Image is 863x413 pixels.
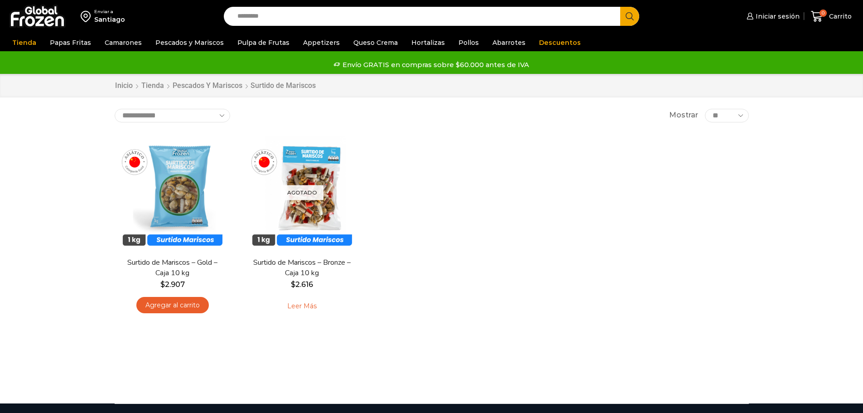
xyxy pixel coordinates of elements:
a: Descuentos [535,34,585,51]
div: Enviar a [94,9,125,15]
a: Agregar al carrito: “Surtido de Mariscos - Gold - Caja 10 kg” [136,297,209,314]
a: Pollos [454,34,483,51]
a: Iniciar sesión [744,7,800,25]
a: Abarrotes [488,34,530,51]
span: $ [291,280,295,289]
a: Inicio [115,81,133,91]
a: Surtido de Mariscos – Bronze – Caja 10 kg [250,258,354,278]
a: Pescados y Mariscos [172,81,243,91]
a: Tienda [141,81,164,91]
img: address-field-icon.svg [81,9,94,24]
span: Iniciar sesión [753,12,800,21]
select: Pedido de la tienda [115,109,230,122]
bdi: 2.616 [291,280,313,289]
bdi: 2.907 [160,280,185,289]
div: Santiago [94,15,125,24]
p: Agotado [281,185,323,200]
a: Appetizers [299,34,344,51]
a: Leé más sobre “Surtido de Mariscos - Bronze - Caja 10 kg” [273,297,331,316]
span: $ [160,280,165,289]
span: 0 [820,10,827,17]
a: Pescados y Mariscos [151,34,228,51]
span: Carrito [827,12,852,21]
span: Mostrar [669,110,698,121]
button: Search button [620,7,639,26]
a: Camarones [100,34,146,51]
a: Surtido de Mariscos – Gold – Caja 10 kg [120,258,224,278]
a: Queso Crema [349,34,402,51]
a: 0 Carrito [809,6,854,27]
nav: Breadcrumb [115,81,316,91]
a: Hortalizas [407,34,449,51]
a: Pulpa de Frutas [233,34,294,51]
a: Papas Fritas [45,34,96,51]
h1: Surtido de Mariscos [251,81,316,90]
a: Tienda [8,34,41,51]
